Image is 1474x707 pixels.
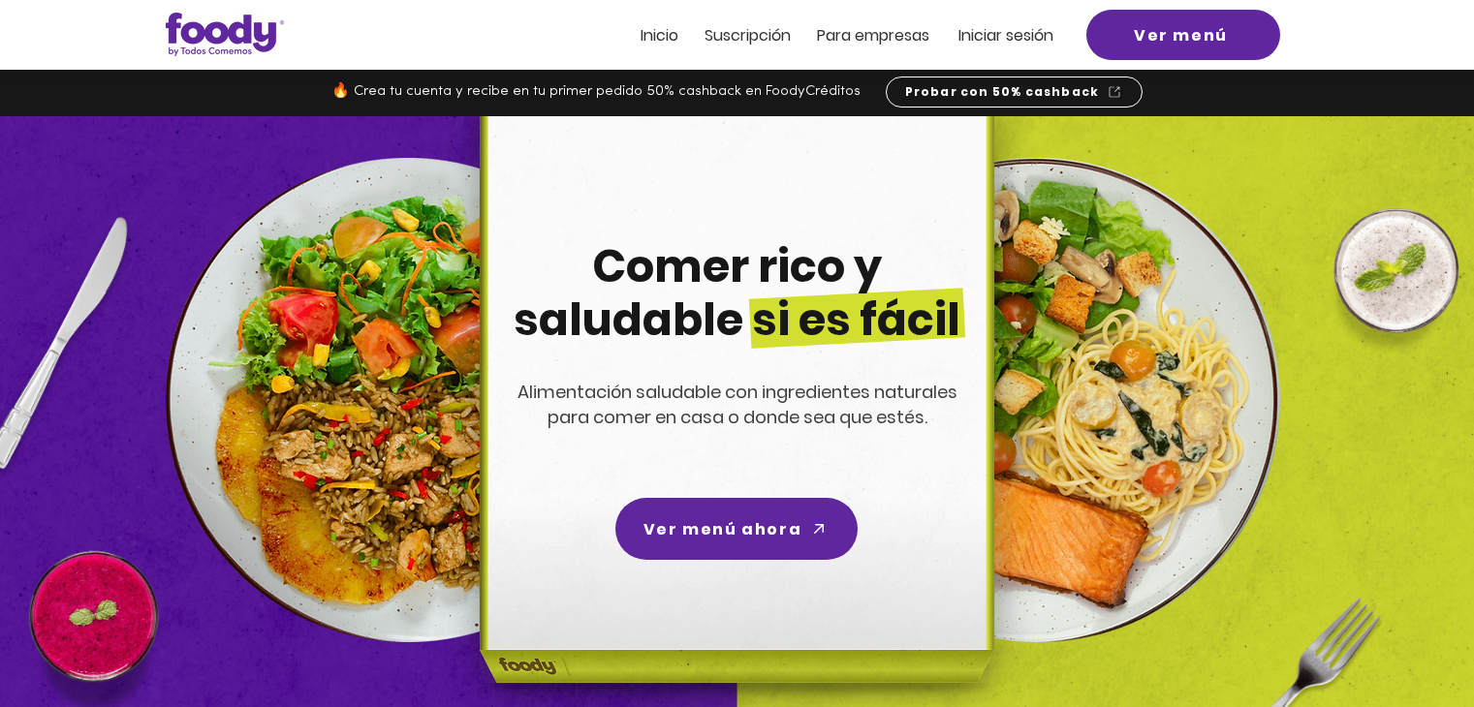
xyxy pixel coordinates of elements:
[615,498,858,560] a: Ver menú ahora
[835,24,929,46] span: ra empresas
[817,24,835,46] span: Pa
[166,158,650,642] img: left-dish-compress.png
[643,517,801,541] span: Ver menú ahora
[905,83,1100,101] span: Probar con 50% cashback
[958,27,1053,44] a: Iniciar sesión
[886,77,1143,108] a: Probar con 50% cashback
[705,24,791,46] span: Suscripción
[1134,23,1228,47] span: Ver menú
[514,235,960,351] span: Comer rico y saludable si es fácil
[517,380,957,429] span: Alimentación saludable con ingredientes naturales para comer en casa o donde sea que estés.
[817,27,929,44] a: Para empresas
[166,13,284,56] img: Logo_Foody V2.0.0 (3).png
[641,27,678,44] a: Inicio
[1086,10,1280,60] a: Ver menú
[1362,595,1455,688] iframe: Messagebird Livechat Widget
[331,84,861,99] span: 🔥 Crea tu cuenta y recibe en tu primer pedido 50% cashback en FoodyCréditos
[958,24,1053,46] span: Iniciar sesión
[641,24,678,46] span: Inicio
[705,27,791,44] a: Suscripción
